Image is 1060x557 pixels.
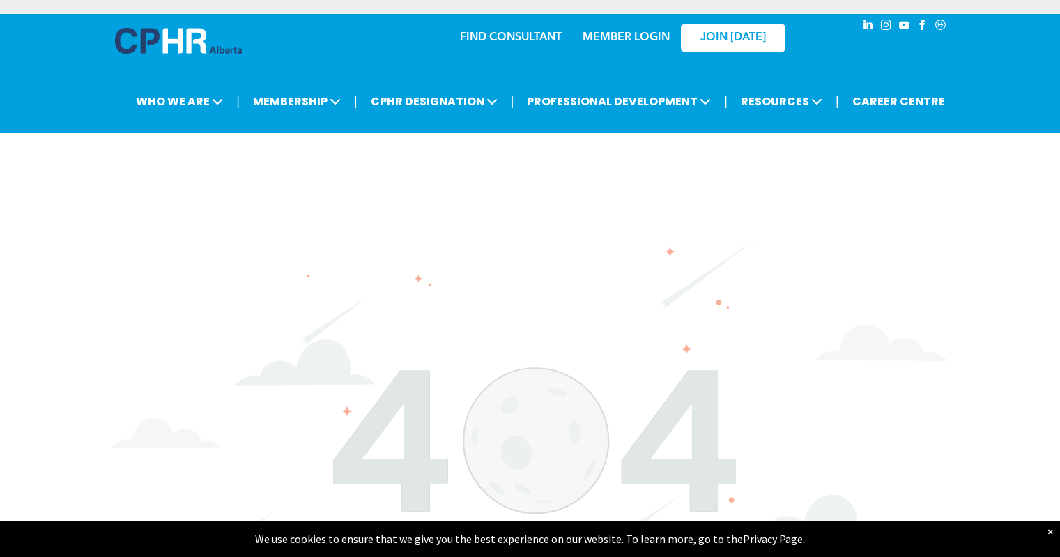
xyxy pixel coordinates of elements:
[249,89,345,114] span: MEMBERSHIP
[836,87,839,116] li: |
[115,28,242,54] img: A blue and white logo for cp alberta
[511,87,514,116] li: |
[933,17,948,36] a: Social network
[681,24,785,52] a: JOIN [DATE]
[915,17,930,36] a: facebook
[523,89,715,114] span: PROFESSIONAL DEVELOPMENT
[700,31,766,45] span: JOIN [DATE]
[367,89,502,114] span: CPHR DESIGNATION
[737,89,827,114] span: RESOURCES
[236,87,240,116] li: |
[724,87,728,116] li: |
[743,532,805,546] a: Privacy Page.
[861,17,876,36] a: linkedin
[1047,524,1053,538] div: Dismiss notification
[354,87,358,116] li: |
[583,32,670,43] a: MEMBER LOGIN
[897,17,912,36] a: youtube
[879,17,894,36] a: instagram
[460,32,562,43] a: FIND CONSULTANT
[848,89,949,114] a: CAREER CENTRE
[132,89,227,114] span: WHO WE ARE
